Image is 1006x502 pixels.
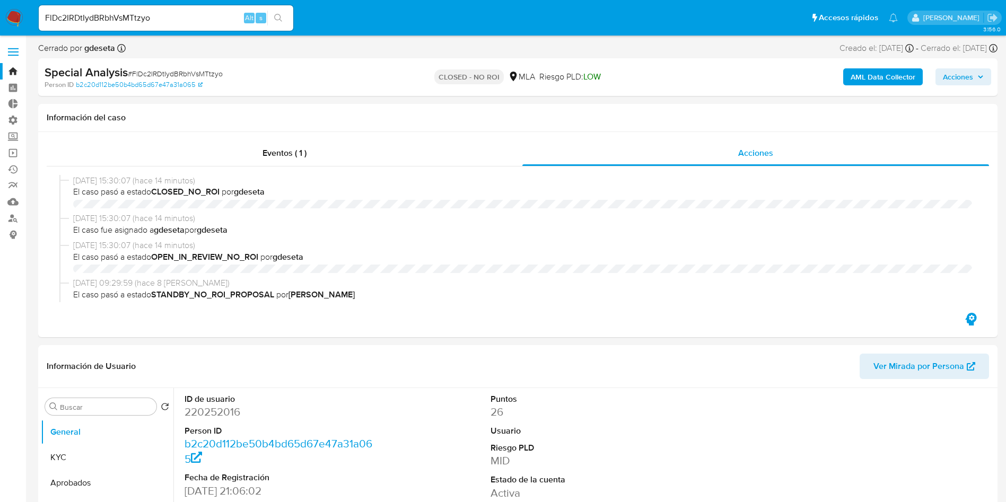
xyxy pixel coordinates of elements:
div: Creado el: [DATE] [839,42,914,54]
a: Salir [987,12,998,23]
button: General [41,419,173,445]
b: CLOSED_NO_ROI [151,186,220,198]
b: Special Analysis [45,64,128,81]
dd: [DATE] 21:06:02 [185,483,378,498]
span: [DATE] 15:30:07 (hace 14 minutos) [73,213,972,224]
dt: Puntos [491,393,684,405]
span: [DATE] 15:30:07 (hace 14 minutos) [73,175,972,187]
button: Aprobados [41,470,173,496]
a: b2c20d112be50b4bd65d67e47a31a065 [185,436,372,466]
b: Person ID [45,80,74,90]
span: [DATE] 15:30:07 (hace 14 minutos) [73,240,972,251]
a: Notificaciones [889,13,898,22]
button: Buscar [49,402,58,411]
span: Eventos ( 1 ) [263,147,307,159]
b: gdeseta [197,224,228,236]
b: gdeseta [154,224,185,236]
dt: Person ID [185,425,378,437]
dt: Usuario [491,425,684,437]
span: LOW [583,71,601,83]
span: Accesos rápidos [819,12,878,23]
dd: 220252016 [185,404,378,419]
span: El caso pasó a estado por [73,289,972,301]
dd: MID [491,453,684,468]
dt: ID de usuario [185,393,378,405]
span: Acciones [738,147,773,159]
button: Ver Mirada por Persona [860,354,989,379]
h1: Información del caso [47,112,989,123]
button: Volver al orden por defecto [161,402,169,414]
span: Riesgo PLD: [539,71,601,83]
b: STANDBY_NO_ROI_PROPOSAL [151,288,274,301]
button: search-icon [267,11,289,25]
span: Cerrado por [38,42,115,54]
dt: Estado de la cuenta [491,474,684,486]
dt: Riesgo PLD [491,442,684,454]
dd: Activa [491,486,684,500]
b: OPEN_IN_REVIEW_NO_ROI [151,251,258,263]
div: MLA [508,71,535,83]
a: b2c20d112be50b4bd65d67e47a31a065 [76,80,203,90]
p: gustavo.deseta@mercadolibre.com [923,13,983,23]
dd: 26 [491,404,684,419]
b: AML Data Collector [851,68,915,85]
b: gdeseta [273,251,303,263]
button: KYC [41,445,173,470]
span: - [916,42,918,54]
input: Buscar usuario o caso... [39,11,293,25]
b: gdeseta [82,42,115,54]
input: Buscar [60,402,152,412]
span: El caso pasó a estado por [73,251,972,263]
h1: Información de Usuario [47,361,136,372]
button: AML Data Collector [843,68,923,85]
span: s [259,13,263,23]
p: CLOSED - NO ROI [434,69,504,84]
b: gdeseta [234,186,265,198]
b: [PERSON_NAME] [288,288,355,301]
span: El caso fue asignado a por [73,224,972,236]
div: Cerrado el: [DATE] [921,42,998,54]
span: Acciones [943,68,973,85]
span: El caso pasó a estado por [73,186,972,198]
span: Alt [245,13,253,23]
span: [DATE] 09:29:59 (hace 8 [PERSON_NAME]) [73,277,972,289]
dt: Fecha de Registración [185,472,378,483]
span: Ver Mirada por Persona [873,354,964,379]
button: Acciones [935,68,991,85]
span: # FlDc2IRDtIydBRbhVsMTtzyo [128,68,223,79]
